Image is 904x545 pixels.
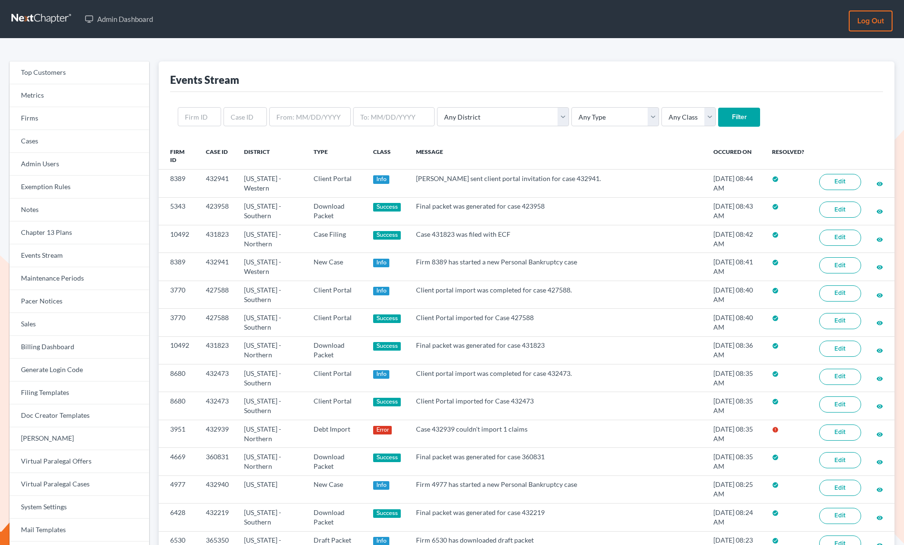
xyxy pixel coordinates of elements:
td: 4669 [159,448,198,475]
div: Success [373,203,401,212]
a: Pacer Notices [10,290,149,313]
td: 432939 [198,420,236,447]
td: 8389 [159,253,198,281]
a: visibility [876,318,883,326]
a: Firms [10,107,149,130]
td: 4977 [159,475,198,503]
th: Message [408,142,706,170]
a: Sales [10,313,149,336]
td: Client Portal imported for Case 427588 [408,309,706,336]
td: [DATE] 08:35 AM [706,364,764,392]
a: Admin Dashboard [80,10,158,28]
i: check_circle [772,232,779,238]
a: Edit [819,285,861,302]
a: Admin Users [10,153,149,176]
td: 432941 [198,170,236,197]
div: Success [373,231,401,240]
td: 3951 [159,420,198,447]
i: check_circle [772,343,779,349]
td: Client Portal [306,281,366,308]
a: Exemption Rules [10,176,149,199]
a: visibility [876,179,883,187]
td: Download Packet [306,504,366,531]
td: Case 431823 was filed with ECF [408,225,706,253]
a: visibility [876,207,883,215]
i: check_circle [772,371,779,377]
td: Client portal import was completed for case 432473. [408,364,706,392]
i: visibility [876,264,883,271]
td: Case 432939 couldn't import 1 claims [408,420,706,447]
td: 8680 [159,392,198,420]
td: 8680 [159,364,198,392]
td: [US_STATE] - Southern [236,392,306,420]
a: visibility [876,485,883,493]
a: visibility [876,346,883,354]
td: [DATE] 08:35 AM [706,420,764,447]
a: Generate Login Code [10,359,149,382]
td: 432473 [198,392,236,420]
div: Success [373,398,401,406]
a: Edit [819,452,861,468]
a: Log out [849,10,893,31]
td: 10492 [159,336,198,364]
i: visibility [876,486,883,493]
i: check_circle [772,259,779,266]
td: Final packet was generated for case 360831 [408,448,706,475]
a: visibility [876,402,883,410]
i: visibility [876,208,883,215]
td: Final packet was generated for case 431823 [408,336,706,364]
td: [DATE] 08:36 AM [706,336,764,364]
td: [US_STATE] - Western [236,170,306,197]
td: New Case [306,475,366,503]
td: Final packet was generated for case 423958 [408,197,706,225]
a: Metrics [10,84,149,107]
td: 432940 [198,475,236,503]
td: 10492 [159,225,198,253]
a: Edit [819,508,861,524]
td: [DATE] 08:40 AM [706,309,764,336]
td: 432219 [198,504,236,531]
div: Error [373,426,392,434]
input: From: MM/DD/YYYY [269,107,351,126]
td: [US_STATE] - Southern [236,504,306,531]
a: visibility [876,430,883,438]
i: check_circle [772,398,779,405]
a: Top Customers [10,61,149,84]
td: New Case [306,253,366,281]
i: check_circle [772,315,779,322]
a: Edit [819,396,861,413]
td: Client Portal [306,170,366,197]
div: Success [373,342,401,351]
a: Notes [10,199,149,222]
i: visibility [876,515,883,521]
a: Edit [819,313,861,329]
td: [DATE] 08:42 AM [706,225,764,253]
a: Virtual Paralegal Offers [10,450,149,473]
i: error [772,426,779,433]
td: 427588 [198,309,236,336]
td: Download Packet [306,448,366,475]
td: [DATE] 08:35 AM [706,448,764,475]
input: Case ID [223,107,267,126]
td: Debt Import [306,420,366,447]
i: check_circle [772,537,779,544]
th: Type [306,142,366,170]
a: Edit [819,257,861,273]
td: 6428 [159,504,198,531]
div: Info [373,259,389,267]
a: Chapter 13 Plans [10,222,149,244]
td: Client Portal [306,392,366,420]
a: visibility [876,513,883,521]
td: Firm 4977 has started a new Personal Bankruptcy case [408,475,706,503]
td: 5343 [159,197,198,225]
td: [DATE] 08:24 AM [706,504,764,531]
td: 8389 [159,170,198,197]
i: visibility [876,459,883,465]
a: Edit [819,341,861,357]
div: Info [373,287,389,295]
td: [US_STATE] - Northern [236,225,306,253]
a: visibility [876,262,883,271]
td: [DATE] 08:35 AM [706,392,764,420]
i: visibility [876,181,883,187]
td: [US_STATE] - Northern [236,420,306,447]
